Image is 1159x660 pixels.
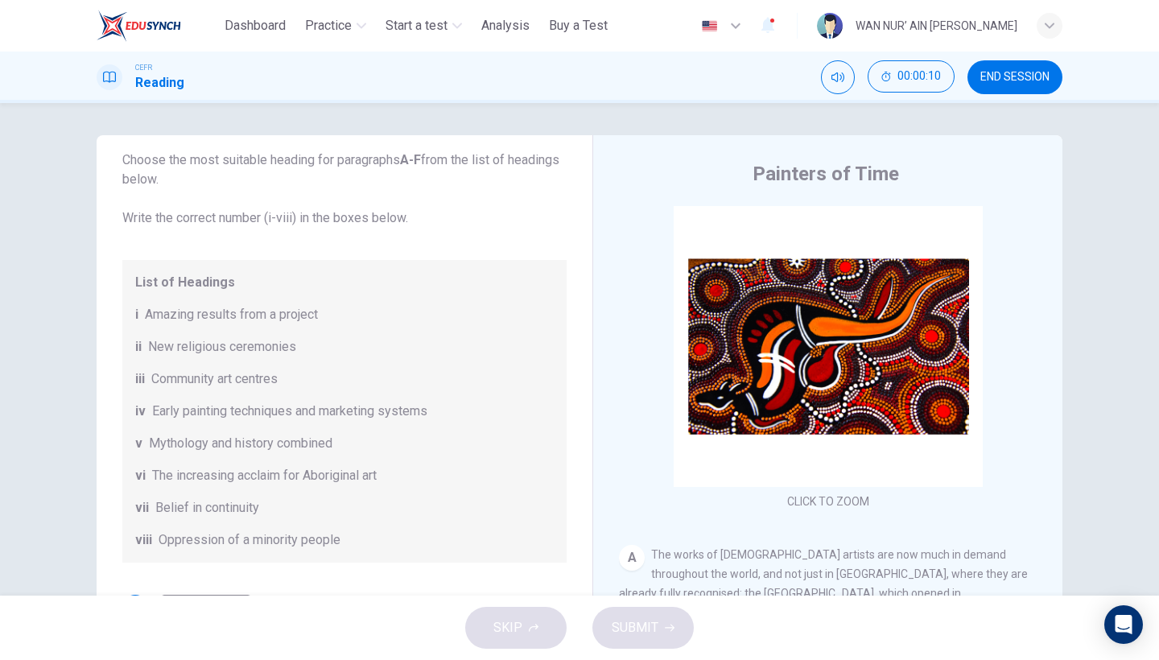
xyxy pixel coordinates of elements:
[151,369,278,389] span: Community art centres
[135,73,184,93] h1: Reading
[967,60,1062,94] button: END SESSION
[218,11,292,40] button: Dashboard
[619,545,645,571] div: A
[299,11,373,40] button: Practice
[481,16,530,35] span: Analysis
[305,16,352,35] span: Practice
[135,530,152,550] span: viii
[135,62,152,73] span: CEFR
[135,337,142,357] span: ii
[135,369,145,389] span: iii
[122,112,567,228] span: The Reading Passage has eight paragraphs . Choose the most suitable heading for paragraphs from t...
[699,20,720,32] img: en
[1104,605,1143,644] div: Open Intercom Messenger
[149,434,332,453] span: Mythology and history combined
[817,13,843,39] img: Profile picture
[868,60,955,93] button: 00:00:10
[475,11,536,40] button: Analysis
[821,60,855,94] div: Mute
[549,16,608,35] span: Buy a Test
[148,337,296,357] span: New religious ceremonies
[868,60,955,94] div: Hide
[135,498,149,518] span: vii
[225,16,286,35] span: Dashboard
[856,16,1017,35] div: WAN NUR’ AIN [PERSON_NAME]
[97,10,181,42] img: ELTC logo
[135,273,554,292] span: List of Headings
[135,305,138,324] span: i
[386,16,448,35] span: Start a test
[145,305,318,324] span: Amazing results from a project
[135,402,146,421] span: iv
[159,530,340,550] span: Oppression of a minority people
[542,11,614,40] button: Buy a Test
[97,10,218,42] a: ELTC logo
[155,498,259,518] span: Belief in continuity
[980,71,1050,84] span: END SESSION
[135,466,146,485] span: vi
[897,70,941,83] span: 00:00:10
[135,434,142,453] span: v
[400,152,421,167] b: A-F
[152,466,377,485] span: The increasing acclaim for Aboriginal art
[379,11,468,40] button: Start a test
[753,161,899,187] h4: Painters of Time
[152,402,427,421] span: Early painting techniques and marketing systems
